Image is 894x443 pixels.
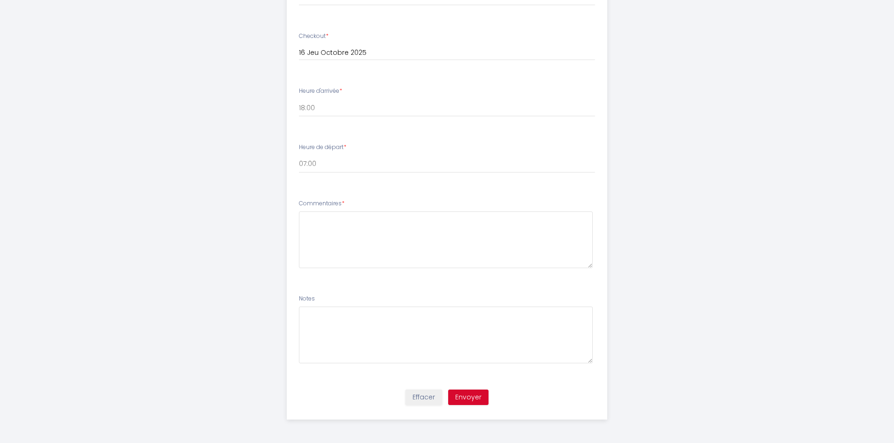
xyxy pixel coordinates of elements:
button: Effacer [405,390,442,405]
label: Checkout [299,32,329,41]
label: Commentaires [299,199,344,208]
label: Heure d'arrivée [299,87,342,96]
button: Envoyer [448,390,489,405]
label: Heure de départ [299,143,346,152]
label: Notes [299,294,315,303]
